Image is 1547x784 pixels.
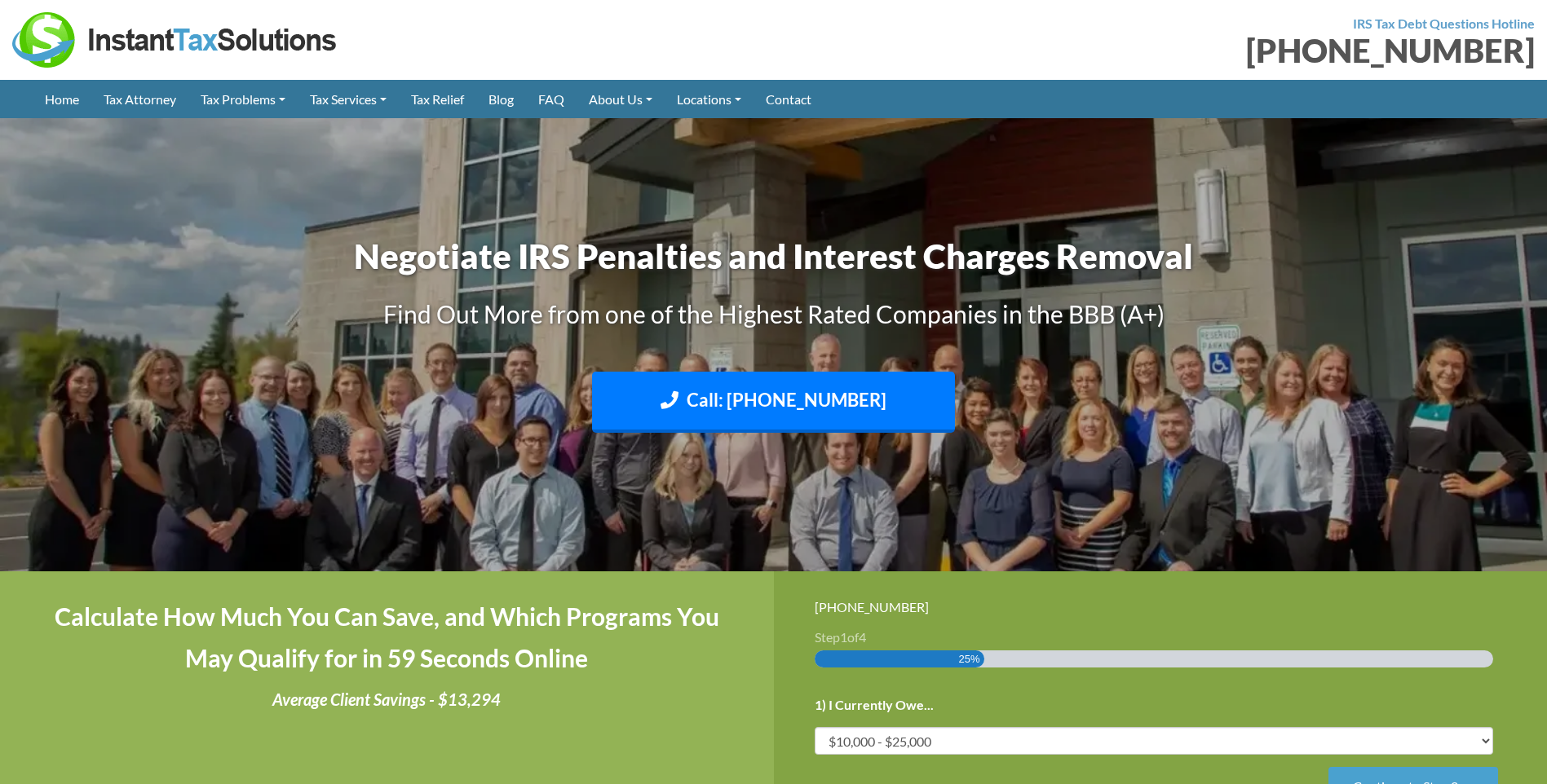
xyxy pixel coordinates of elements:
h3: Step of [815,631,1507,644]
div: [PHONE_NUMBER] [815,596,1507,618]
a: Locations [665,80,754,118]
a: FAQ [526,80,577,118]
label: 1) I Currently Owe... [815,697,934,714]
div: [PHONE_NUMBER] [786,34,1536,67]
a: Instant Tax Solutions Logo [12,30,338,46]
h3: Find Out More from one of the Highest Rated Companies in the BBB (A+) [321,297,1227,331]
a: Home [33,80,91,118]
h4: Calculate How Much You Can Save, and Which Programs You May Qualify for in 59 Seconds Online [41,596,733,679]
a: Call: [PHONE_NUMBER] [592,372,955,433]
a: Contact [754,80,824,118]
strong: IRS Tax Debt Questions Hotline [1353,15,1535,31]
span: 4 [859,629,866,645]
a: Tax Services [298,80,399,118]
a: About Us [577,80,665,118]
span: 25% [959,650,980,667]
a: Tax Problems [188,80,298,118]
i: Average Client Savings - $13,294 [272,689,501,709]
a: Blog [476,80,526,118]
span: 1 [840,629,847,645]
a: Tax Attorney [91,80,188,118]
h1: Negotiate IRS Penalties and Interest Charges Removal [321,232,1227,280]
a: Tax Relief [399,80,476,118]
img: Instant Tax Solutions Logo [12,12,338,68]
